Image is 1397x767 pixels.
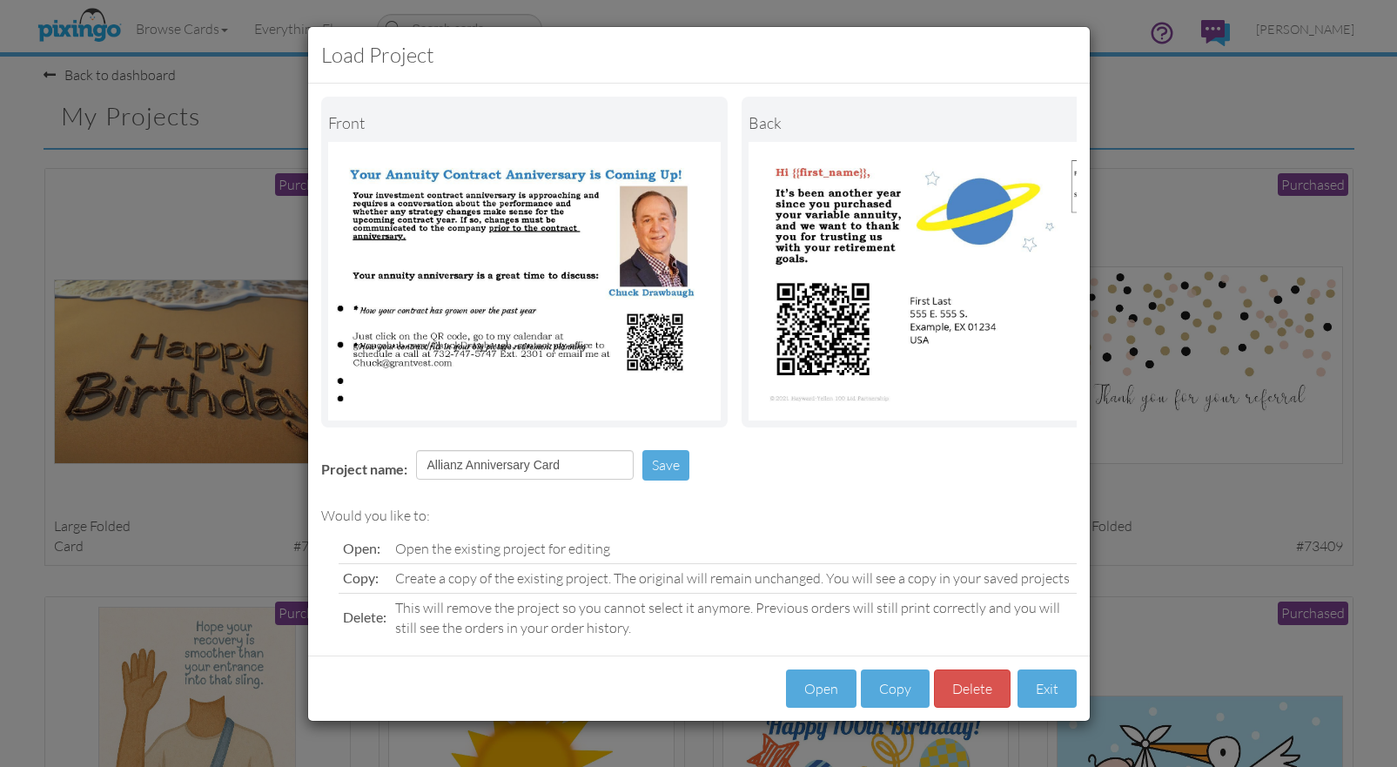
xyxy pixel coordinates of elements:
h3: Load Project [321,40,1077,70]
span: Copy: [343,569,379,586]
button: Exit [1018,669,1077,709]
button: Save [642,450,689,481]
span: Delete: [343,609,386,625]
img: Portrait Image [749,142,1142,421]
td: Create a copy of the existing project. The original will remain unchanged. You will see a copy in... [391,563,1077,593]
img: Landscape Image [328,142,722,421]
td: Open the existing project for editing [391,535,1077,563]
button: Copy [861,669,930,709]
iframe: Chat [1396,766,1397,767]
div: Would you like to: [321,506,1077,526]
button: Open [786,669,856,709]
td: This will remove the project so you cannot select it anymore. Previous orders will still print co... [391,593,1077,642]
label: Project name: [321,460,407,480]
button: Delete [934,669,1011,709]
span: Open: [343,540,380,556]
input: Enter project name [416,450,634,480]
div: Front [328,104,722,142]
div: back [749,104,1142,142]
